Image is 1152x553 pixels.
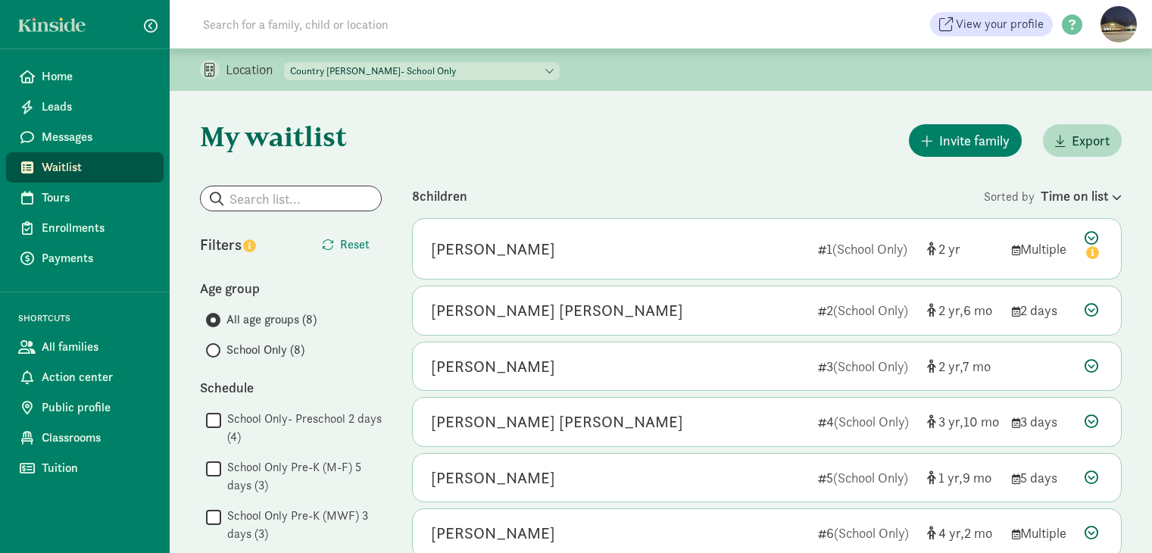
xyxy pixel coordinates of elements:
[431,466,555,490] div: Arush Singh
[42,338,151,356] span: All families
[431,521,555,545] div: Sterling Esquivel
[1041,186,1122,206] div: Time on list
[226,311,317,329] span: All age groups (8)
[6,122,164,152] a: Messages
[818,411,915,432] div: 4
[938,413,963,430] span: 3
[938,240,960,258] span: 2
[927,523,1000,543] div: [object Object]
[200,278,382,298] div: Age group
[200,377,382,398] div: Schedule
[964,524,992,542] span: 2
[963,413,999,430] span: 10
[6,183,164,213] a: Tours
[956,15,1044,33] span: View your profile
[42,158,151,177] span: Waitlist
[832,240,907,258] span: (School Only)
[42,189,151,207] span: Tours
[818,239,915,259] div: 1
[938,469,963,486] span: 1
[200,121,382,152] h1: My waitlist
[818,523,915,543] div: 6
[6,423,164,453] a: Classrooms
[927,239,1000,259] div: [object Object]
[927,300,1000,320] div: [object Object]
[833,469,908,486] span: (School Only)
[909,124,1022,157] button: Invite family
[42,219,151,237] span: Enrollments
[6,332,164,362] a: All families
[818,467,915,488] div: 5
[963,358,991,375] span: 7
[42,459,151,477] span: Tuition
[6,152,164,183] a: Waitlist
[818,300,915,320] div: 2
[833,358,908,375] span: (School Only)
[431,298,683,323] div: Coen Christenson
[939,130,1010,151] span: Invite family
[1012,239,1072,259] div: Multiple
[194,9,619,39] input: Search for a family, child or location
[42,67,151,86] span: Home
[431,355,555,379] div: Elynnor Torres
[984,186,1122,206] div: Sorted by
[927,356,1000,376] div: [object Object]
[1076,480,1152,553] iframe: Chat Widget
[6,453,164,483] a: Tuition
[42,249,151,267] span: Payments
[1043,124,1122,157] button: Export
[340,236,370,254] span: Reset
[6,243,164,273] a: Payments
[42,368,151,386] span: Action center
[6,213,164,243] a: Enrollments
[226,61,284,79] p: Location
[42,128,151,146] span: Messages
[221,507,382,543] label: School Only Pre-K (MWF) 3 days (3)
[431,410,683,434] div: Jensen Schmitz
[6,61,164,92] a: Home
[834,413,909,430] span: (School Only)
[930,12,1053,36] a: View your profile
[1012,467,1072,488] div: 5 days
[221,458,382,495] label: School Only Pre-K (M-F) 5 days (3)
[310,230,382,260] button: Reset
[200,233,291,256] div: Filters
[1012,523,1072,543] div: Multiple
[963,469,991,486] span: 9
[927,411,1000,432] div: [object Object]
[938,358,963,375] span: 2
[6,92,164,122] a: Leads
[1012,300,1072,320] div: 2 days
[412,186,984,206] div: 8 children
[42,429,151,447] span: Classrooms
[938,301,963,319] span: 2
[431,237,555,261] div: Poppy McGrath
[6,392,164,423] a: Public profile
[221,410,382,446] label: School Only- Preschool 2 days (4)
[833,301,908,319] span: (School Only)
[42,398,151,417] span: Public profile
[963,301,992,319] span: 6
[818,356,915,376] div: 3
[226,341,304,359] span: School Only (8)
[1012,411,1072,432] div: 3 days
[201,186,381,211] input: Search list...
[6,362,164,392] a: Action center
[834,524,909,542] span: (School Only)
[42,98,151,116] span: Leads
[938,524,964,542] span: 4
[927,467,1000,488] div: [object Object]
[1072,130,1110,151] span: Export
